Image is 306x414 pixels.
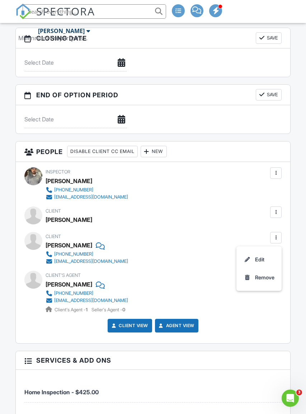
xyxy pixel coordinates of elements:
[16,351,291,370] h3: Services & Add ons
[46,194,128,201] a: [EMAIL_ADDRESS][DOMAIN_NAME]
[46,251,128,258] a: [PHONE_NUMBER]
[46,208,61,214] span: Client
[24,375,282,402] li: Manual fee: Home Inspection
[54,259,128,264] div: [EMAIL_ADDRESS][DOMAIN_NAME]
[36,90,118,100] span: End of Option Period
[46,240,92,251] div: [PERSON_NAME]
[67,146,138,157] div: Disable Client CC Email
[157,322,194,329] a: Agent View
[91,307,125,312] span: Seller's Agent -
[23,4,166,19] input: Search everything...
[141,146,167,157] div: New
[54,187,93,193] div: [PHONE_NUMBER]
[55,307,89,312] span: Client's Agent -
[54,298,128,303] div: [EMAIL_ADDRESS][DOMAIN_NAME]
[122,307,125,312] strong: 0
[46,186,128,194] a: [PHONE_NUMBER]
[256,32,282,44] button: Save
[16,141,291,162] h3: People
[46,234,61,239] span: Client
[24,54,127,71] input: Select Date
[18,34,90,42] div: Millennium Property Inspections
[24,111,127,128] input: Select Date
[256,89,282,101] button: Save
[241,269,277,287] a: Remove
[255,273,274,282] div: Remove
[24,389,99,396] span: Home Inspection - $425.00
[86,307,88,312] strong: 1
[46,279,92,290] a: [PERSON_NAME]
[46,290,128,297] a: [PHONE_NUMBER]
[54,290,93,296] div: [PHONE_NUMBER]
[46,258,128,265] a: [EMAIL_ADDRESS][DOMAIN_NAME]
[46,214,92,225] div: [PERSON_NAME]
[110,322,148,329] a: Client View
[54,251,93,257] div: [PHONE_NUMBER]
[46,176,92,186] div: [PERSON_NAME]
[241,251,277,269] a: Edit
[54,194,128,200] div: [EMAIL_ADDRESS][DOMAIN_NAME]
[38,27,85,34] div: [PERSON_NAME]
[46,169,70,175] span: Inspector
[282,390,299,407] iframe: Intercom live chat
[46,273,81,278] span: Client's Agent
[296,390,302,395] span: 3
[46,297,128,304] a: [EMAIL_ADDRESS][DOMAIN_NAME]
